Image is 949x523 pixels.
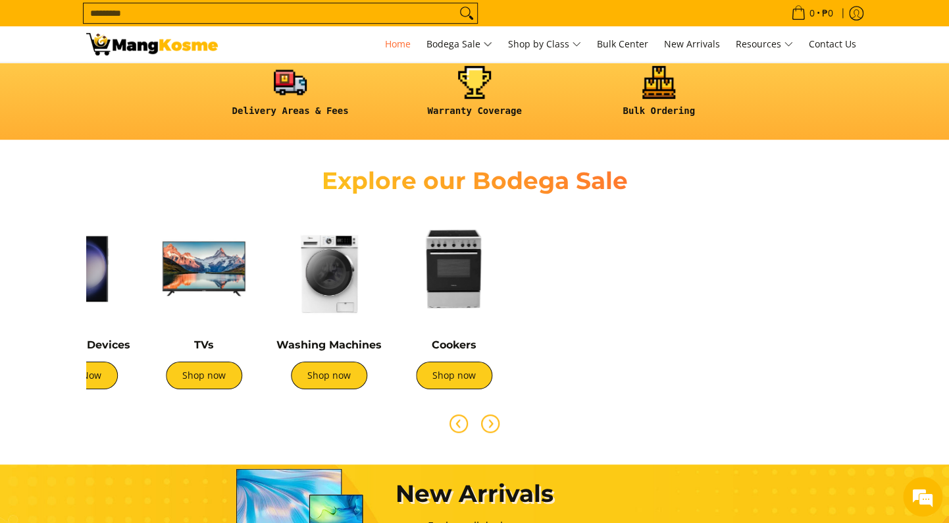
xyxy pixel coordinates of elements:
a: <h6><strong>Warranty Coverage</strong></h6> [389,66,560,127]
span: Bodega Sale [426,36,492,53]
textarea: Type your message and hit 'Enter' [7,360,251,406]
img: TVs [148,213,260,325]
span: Resources [736,36,793,53]
a: TVs [194,339,214,351]
a: Washing Machines [276,339,382,351]
div: Minimize live chat window [216,7,247,38]
a: <h6><strong>Delivery Areas & Fees</strong></h6> [205,66,376,127]
span: Home [385,38,411,50]
nav: Main Menu [231,26,863,62]
button: Search [456,3,477,23]
span: • [787,6,837,20]
a: Shop now [166,362,242,389]
a: Bulk Center [590,26,655,62]
span: Shop by Class [508,36,581,53]
img: Mang Kosme: Your Home Appliances Warehouse Sale Partner! [86,33,218,55]
button: Next [476,409,505,438]
a: Shop now [291,362,367,389]
a: Shop by Class [501,26,588,62]
a: Home [378,26,417,62]
span: 0 [808,9,817,18]
h2: Explore our Bodega Sale [284,166,665,196]
a: Resources [729,26,800,62]
a: Cookers [432,339,476,351]
div: Chat with us now [68,74,221,91]
a: Bodega Sale [420,26,499,62]
span: We're online! [76,166,182,299]
span: Contact Us [809,38,856,50]
img: Washing Machines [273,213,385,325]
span: New Arrivals [664,38,720,50]
a: <h6><strong>Bulk Ordering</strong></h6> [573,66,744,127]
span: ₱0 [820,9,835,18]
a: Shop now [416,362,492,389]
a: Contact Us [802,26,863,62]
img: Cookers [398,213,510,325]
a: New Arrivals [657,26,727,62]
button: Previous [444,409,473,438]
span: Bulk Center [597,38,648,50]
